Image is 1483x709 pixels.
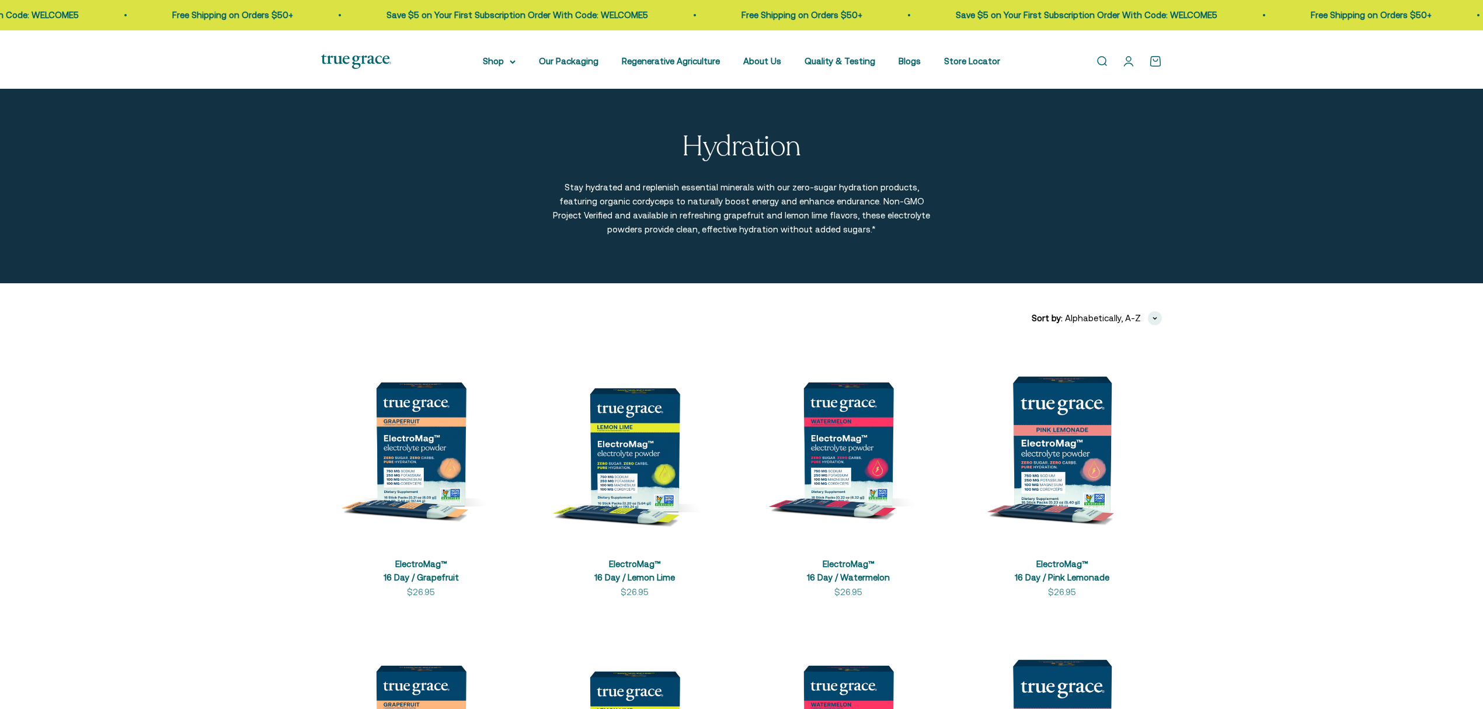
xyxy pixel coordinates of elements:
[1048,585,1076,599] sale-price: $26.95
[956,8,1217,22] p: Save $5 on Your First Subscription Order With Code: WELCOME5
[594,559,675,582] a: ElectroMag™16 Day / Lemon Lime
[807,559,890,582] a: ElectroMag™16 Day / Watermelon
[805,56,875,66] a: Quality & Testing
[743,56,781,66] a: About Us
[622,56,720,66] a: Regenerative Agriculture
[962,344,1162,544] img: ElectroMag™
[535,344,734,544] img: ElectroMag™
[742,10,862,20] a: Free Shipping on Orders $50+
[834,585,862,599] sale-price: $26.95
[552,180,931,237] p: Stay hydrated and replenish essential minerals with our zero-sugar hydration products, featuring ...
[384,559,459,582] a: ElectroMag™16 Day / Grapefruit
[1032,311,1063,325] span: Sort by:
[621,585,649,599] sale-price: $26.95
[483,54,516,68] summary: Shop
[899,56,921,66] a: Blogs
[172,10,293,20] a: Free Shipping on Orders $50+
[539,56,598,66] a: Our Packaging
[321,344,521,544] img: ElectroMag™
[1065,311,1162,325] button: Alphabetically, A-Z
[1311,10,1432,20] a: Free Shipping on Orders $50+
[407,585,435,599] sale-price: $26.95
[1065,311,1141,325] span: Alphabetically, A-Z
[944,56,1000,66] a: Store Locator
[387,8,648,22] p: Save $5 on Your First Subscription Order With Code: WELCOME5
[749,344,948,544] img: ElectroMag™
[682,131,801,162] p: Hydration
[1015,559,1109,582] a: ElectroMag™16 Day / Pink Lemonade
